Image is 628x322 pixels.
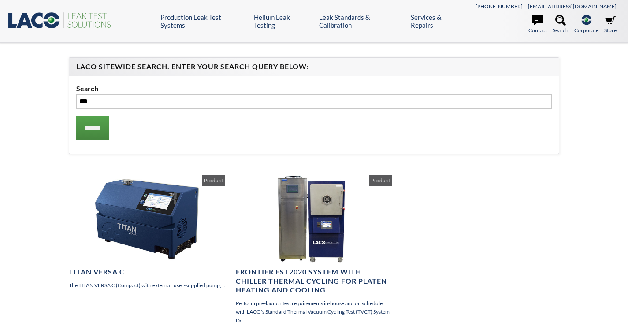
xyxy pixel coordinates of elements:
[553,15,569,34] a: Search
[574,26,598,34] span: Corporate
[69,267,225,277] h4: TITAN VERSA C
[236,267,392,295] h4: Frontier FST2020 System with Chiller Thermal Cycling for Platen Heating and Cooling
[76,62,552,71] h4: LACO Sitewide Search. Enter your Search Query Below:
[528,15,547,34] a: Contact
[69,281,225,289] p: The TITAN VERSA C (Compact) with external, user-supplied pump,...
[202,175,225,186] span: Product
[254,13,312,29] a: Helium Leak Testing
[76,83,552,94] label: Search
[528,3,617,10] a: [EMAIL_ADDRESS][DOMAIN_NAME]
[604,15,617,34] a: Store
[319,13,404,29] a: Leak Standards & Calibration
[69,175,225,289] a: TITAN VERSA C The TITAN VERSA C (Compact) with external, user-supplied pump,... Product
[411,13,465,29] a: Services & Repairs
[369,175,392,186] span: Product
[160,13,247,29] a: Production Leak Test Systems
[476,3,523,10] a: [PHONE_NUMBER]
